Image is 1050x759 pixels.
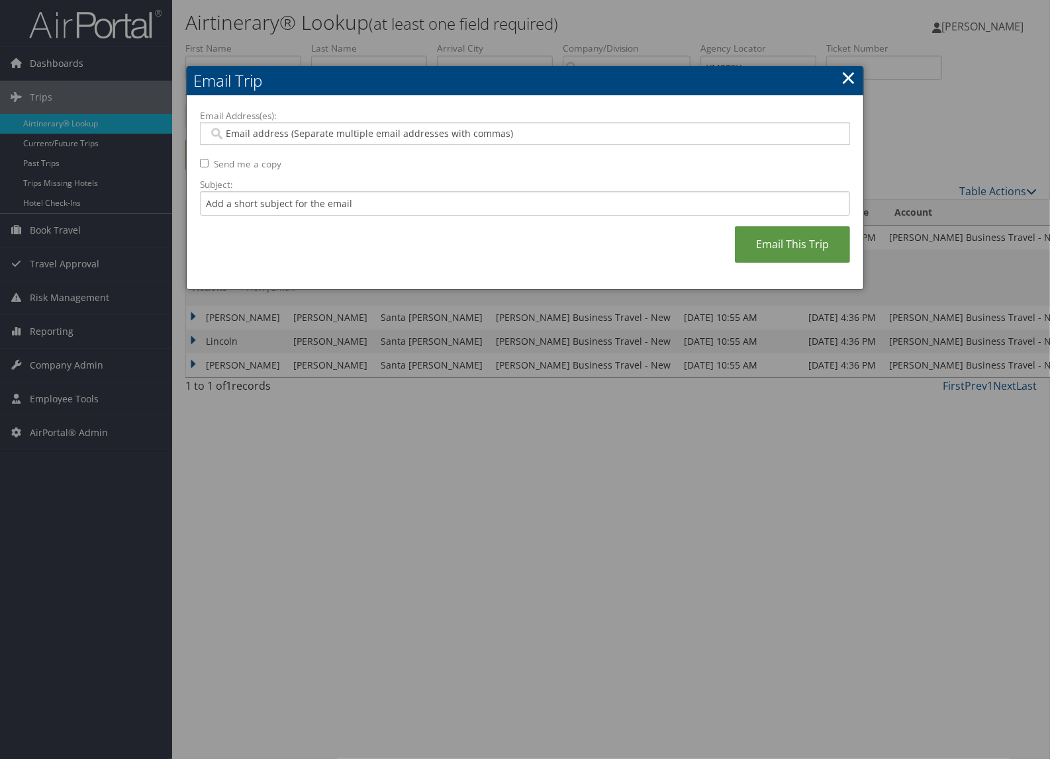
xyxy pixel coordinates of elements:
[200,109,850,122] label: Email Address(es):
[735,226,850,263] a: Email This Trip
[214,157,281,171] label: Send me a copy
[209,127,839,140] input: Email address (Separate multiple email addresses with commas)
[187,66,863,95] h2: Email Trip
[200,178,850,191] label: Subject:
[200,191,850,216] input: Add a short subject for the email
[841,64,856,91] a: ×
